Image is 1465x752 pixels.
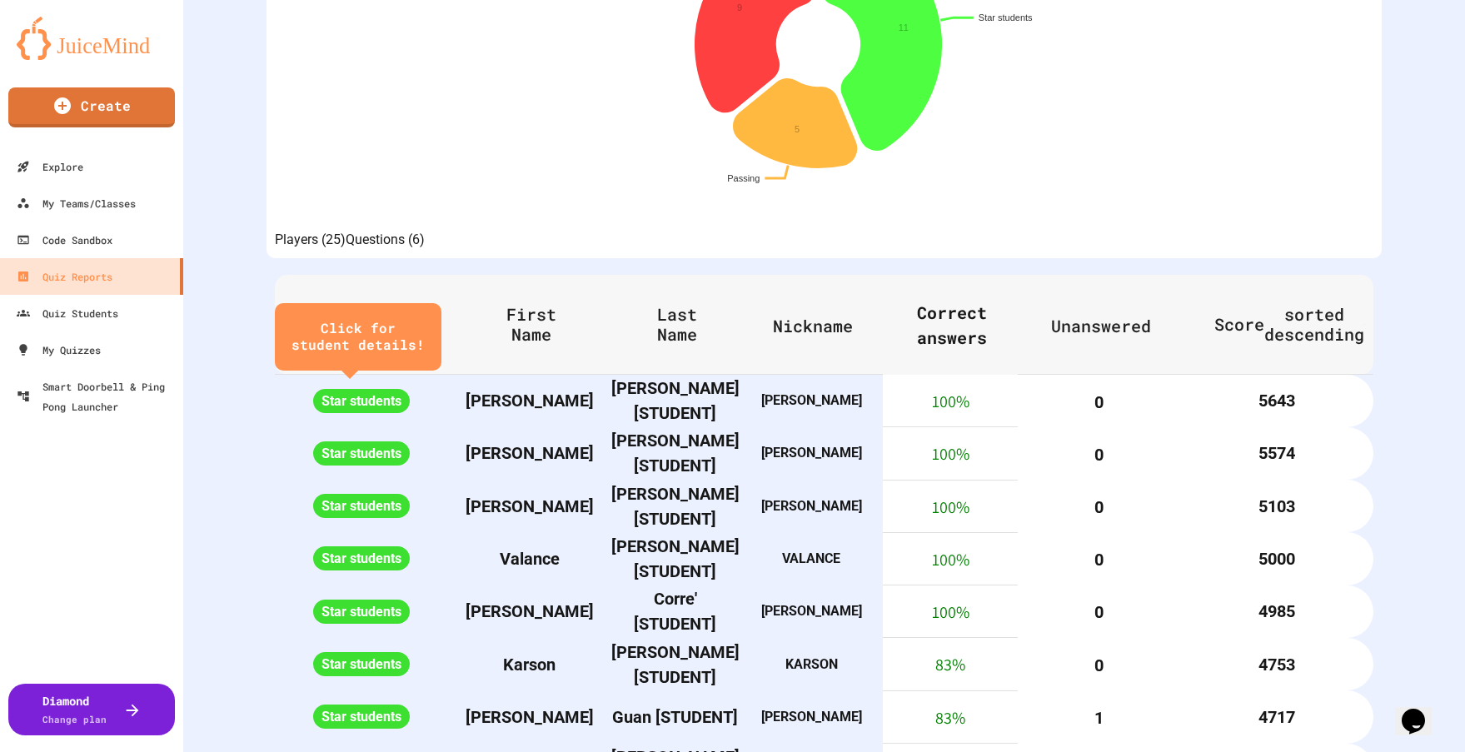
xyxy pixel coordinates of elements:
[17,376,177,416] div: Smart Doorbell & Ping Pong Launcher
[1181,585,1373,638] th: 4985
[740,638,883,690] th: KARSON
[1214,304,1365,344] span: Scoresorted descending
[916,300,1009,350] span: Correct answers
[611,642,740,687] span: [PERSON_NAME] [STUDENT]
[1181,480,1373,532] th: 5103
[611,378,740,423] span: [PERSON_NAME] [STUDENT]
[612,707,738,727] span: Guan [STUDENT]
[313,652,410,676] span: Star students
[1051,316,1173,336] span: Unanswered
[1264,304,1364,344] span: sorted descending
[1094,602,1104,622] span: 0
[773,316,875,336] span: Nickname
[346,230,425,250] button: Questions (6)
[292,320,425,355] div: Click for student details!
[275,230,346,250] button: Players (25)
[611,484,740,529] span: [PERSON_NAME] [STUDENT]
[481,304,602,344] span: First Name
[932,549,969,570] span: 100 %
[932,391,969,412] span: 100 %
[500,549,560,569] span: Valance
[503,655,556,675] span: Karson
[1094,550,1104,570] span: 0
[17,266,112,286] div: Quiz Reports
[17,340,101,360] div: My Quizzes
[932,601,969,623] span: 100 %
[313,441,410,466] span: Star students
[42,713,107,725] span: Change plan
[1094,497,1104,517] span: 0
[1395,685,1448,735] iframe: chat widget
[1094,444,1104,464] span: 0
[1094,655,1104,675] span: 0
[1181,375,1373,427] th: 5643
[466,496,594,516] span: [PERSON_NAME]
[1094,708,1104,728] span: 1
[466,601,594,621] span: [PERSON_NAME]
[466,443,594,463] span: [PERSON_NAME]
[8,87,175,127] a: Create
[644,304,731,344] span: Last Name
[740,585,883,638] th: [PERSON_NAME]
[313,546,410,570] span: Star students
[1094,391,1104,411] span: 0
[935,706,965,728] span: 83 %
[17,157,83,177] div: Explore
[8,684,175,735] button: DiamondChange plan
[740,690,883,743] th: [PERSON_NAME]
[935,654,965,675] span: 83 %
[42,692,107,727] div: Diamond
[727,173,760,183] text: Passing
[1181,427,1373,480] th: 5574
[740,375,883,427] th: [PERSON_NAME]
[313,705,410,729] span: Star students
[978,12,1032,22] text: Star students
[313,494,410,518] span: Star students
[740,427,883,480] th: [PERSON_NAME]
[1181,638,1373,690] th: 4753
[17,303,118,323] div: Quiz Students
[466,707,594,727] span: [PERSON_NAME]
[17,230,112,250] div: Code Sandbox
[611,431,740,476] span: [PERSON_NAME] [STUDENT]
[1181,690,1373,743] th: 4717
[932,496,969,517] span: 100 %
[740,532,883,585] th: VALANCE
[740,480,883,532] th: [PERSON_NAME]
[313,389,410,413] span: Star students
[611,536,740,581] span: [PERSON_NAME] [STUDENT]
[17,17,167,60] img: logo-orange.svg
[17,193,136,213] div: My Teams/Classes
[466,391,594,411] span: [PERSON_NAME]
[932,443,969,465] span: 100 %
[275,230,425,250] div: basic tabs example
[1181,532,1373,585] th: 5000
[634,589,716,634] span: Corre' [STUDENT]
[313,600,410,624] span: Star students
